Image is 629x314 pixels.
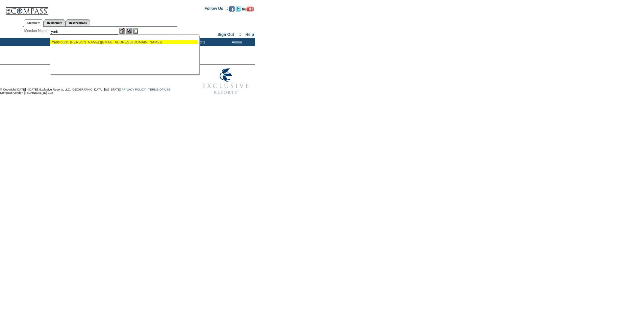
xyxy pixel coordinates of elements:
img: Follow us on Twitter [236,6,241,12]
a: Members [24,19,44,27]
img: Exclusive Resorts [196,65,255,98]
a: Help [245,32,254,37]
img: Compass Home [6,2,48,15]
td: Follow Us :: [205,6,228,13]
a: Become our fan on Facebook [229,8,235,12]
a: Subscribe to our YouTube Channel [242,8,254,12]
a: Follow us on Twitter [236,8,241,12]
img: Become our fan on Facebook [229,6,235,12]
a: PRIVACY POLICY [121,88,146,91]
span: Yarb [52,40,59,44]
td: Admin [217,38,255,46]
span: :: [239,32,241,37]
img: Subscribe to our YouTube Channel [242,7,254,12]
img: b_edit.gif [119,28,125,34]
div: rough, [PERSON_NAME] ([EMAIL_ADDRESS][DOMAIN_NAME]) [52,40,196,44]
div: Member Name: [24,28,50,34]
a: Sign Out [217,32,234,37]
img: Reservations [133,28,138,34]
a: Reservations [65,19,90,26]
img: View [126,28,132,34]
a: Residences [43,19,65,26]
a: TERMS OF USE [148,88,171,91]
